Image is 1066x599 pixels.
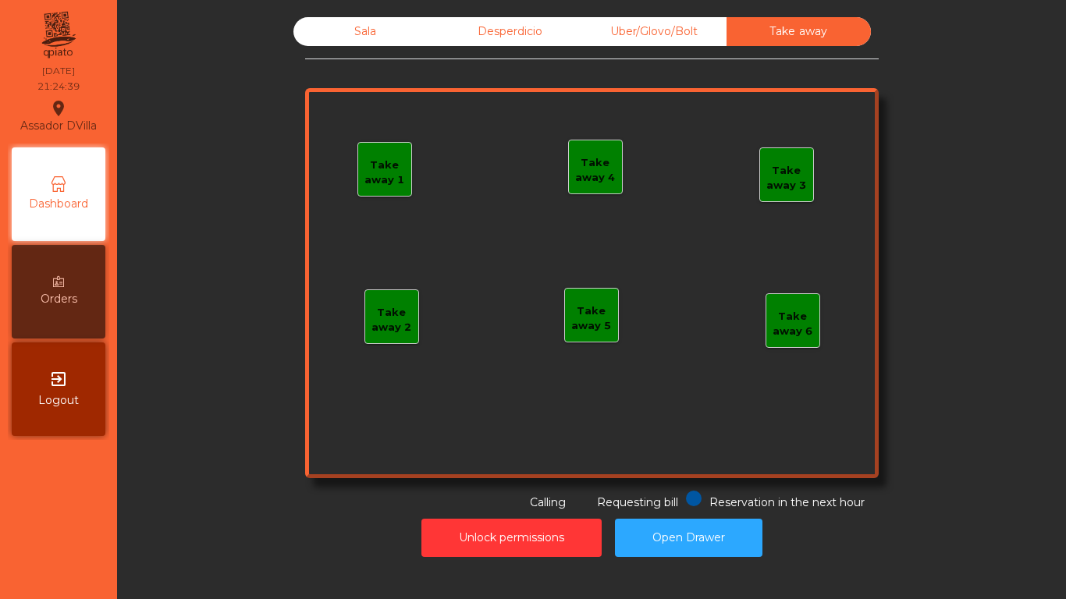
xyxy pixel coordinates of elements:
[365,305,418,335] div: Take away 2
[37,80,80,94] div: 21:24:39
[709,495,865,509] span: Reservation in the next hour
[41,291,77,307] span: Orders
[39,8,77,62] img: qpiato
[49,370,68,388] i: exit_to_app
[421,519,602,557] button: Unlock permissions
[438,17,582,46] div: Desperdicio
[29,196,88,212] span: Dashboard
[42,64,75,78] div: [DATE]
[766,309,819,339] div: Take away 6
[615,519,762,557] button: Open Drawer
[358,158,411,188] div: Take away 1
[760,163,813,193] div: Take away 3
[727,17,871,46] div: Take away
[38,392,79,409] span: Logout
[49,99,68,118] i: location_on
[20,97,97,136] div: Assador DVilla
[293,17,438,46] div: Sala
[597,495,678,509] span: Requesting bill
[530,495,566,509] span: Calling
[569,155,622,186] div: Take away 4
[565,303,618,334] div: Take away 5
[582,17,727,46] div: Uber/Glovo/Bolt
